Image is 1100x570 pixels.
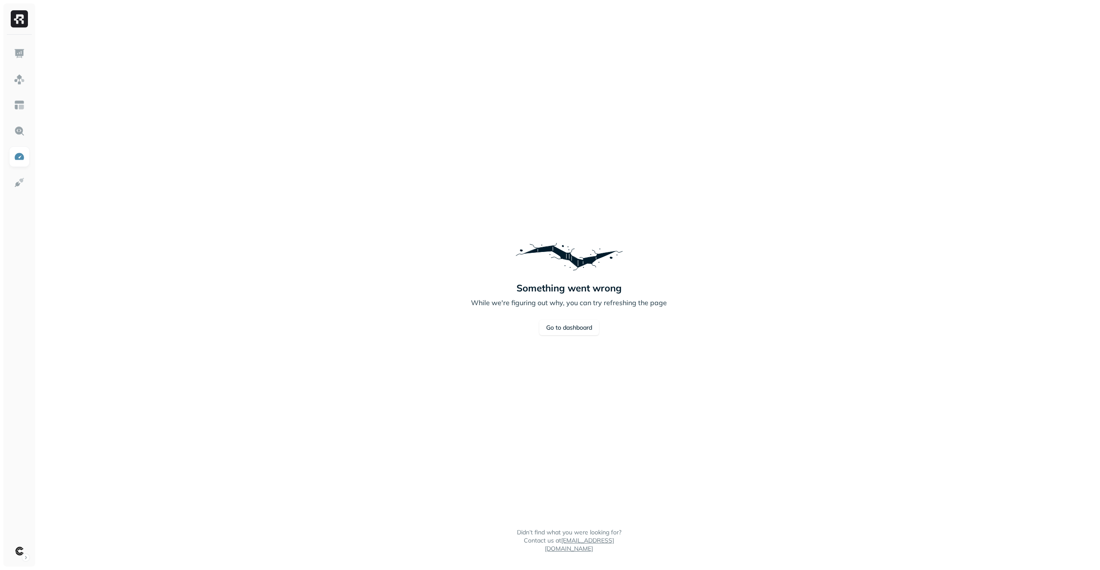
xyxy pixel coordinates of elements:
[14,100,25,111] img: Asset Explorer
[515,528,623,553] p: Didn’t find what you were looking for? Contact us at
[11,10,28,27] img: Ryft
[14,151,25,162] img: Optimization
[513,235,625,278] img: Error
[516,282,622,294] p: Something went wrong
[545,537,614,552] a: [EMAIL_ADDRESS][DOMAIN_NAME]
[13,545,25,557] img: Clutch
[14,177,25,188] img: Integrations
[539,320,599,335] a: Go to dashboard
[14,74,25,85] img: Assets
[14,125,25,136] img: Query Explorer
[14,48,25,59] img: Dashboard
[471,297,667,308] p: While we're figuring out why, you can try refreshing the page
